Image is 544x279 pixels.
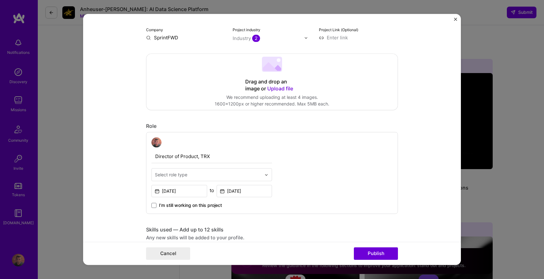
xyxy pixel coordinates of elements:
[304,36,308,40] img: drop icon
[146,248,190,260] button: Cancel
[146,226,398,233] div: Skills used — Add up to 12 skills
[151,150,272,163] input: Role Name
[146,54,398,110] div: Drag and drop an image or Upload fileWe recommend uploading at least 4 images.1600x1200px or high...
[264,173,268,177] img: drop icon
[233,35,260,42] div: Industry
[210,187,214,194] div: to
[215,94,329,100] div: We recommend uploading at least 4 images.
[267,85,293,92] span: Upload file
[217,185,272,197] input: Date
[319,34,398,41] input: Enter link
[146,123,398,129] div: Role
[155,171,187,178] div: Select role type
[215,100,329,107] div: 1600x1200px or higher recommended. Max 5MB each.
[354,248,398,260] button: Publish
[233,27,260,32] label: Project industry
[319,27,358,32] label: Project Link (Optional)
[159,202,222,208] span: I’m still working on this project
[245,78,299,92] div: Drag and drop an image or
[146,34,225,41] input: Enter name or website
[146,27,163,32] label: Company
[151,185,207,197] input: Date
[454,18,457,24] button: Close
[252,35,260,42] span: 2
[146,234,398,241] div: Any new skills will be added to your profile.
